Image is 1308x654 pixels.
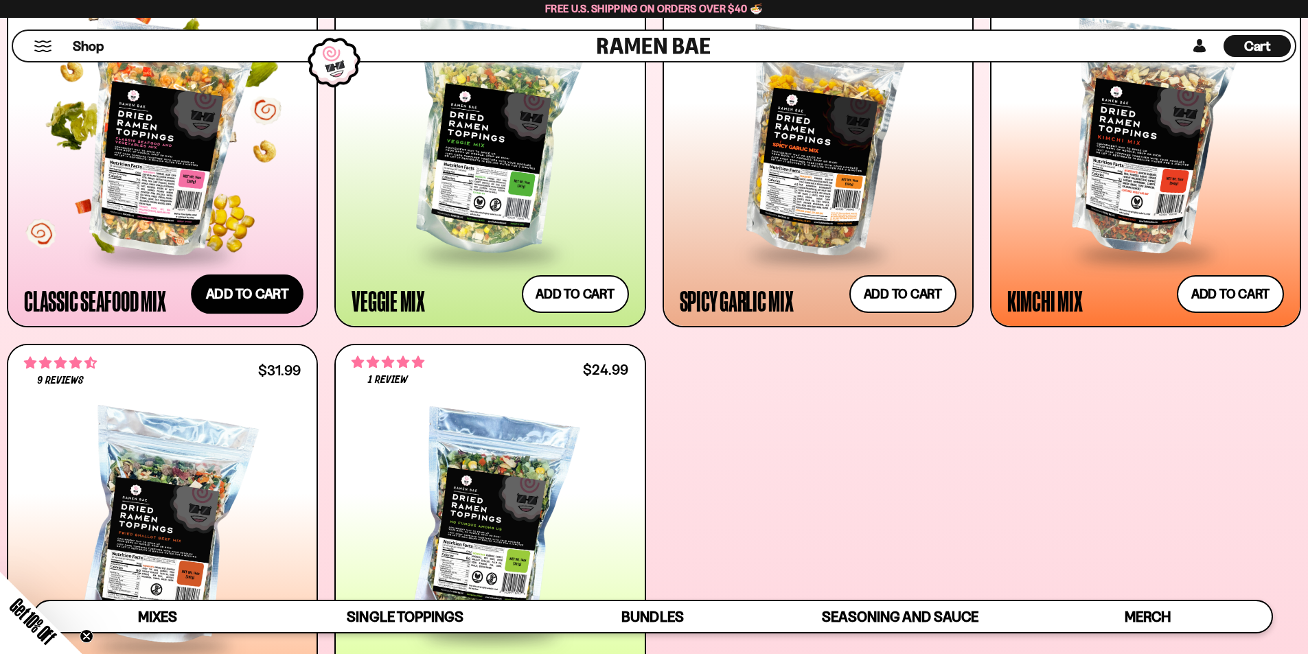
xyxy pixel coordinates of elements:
button: Close teaser [80,629,93,643]
button: Add to cart [849,275,956,313]
button: Add to cart [191,274,303,314]
span: Bundles [621,608,683,625]
a: Mixes [34,601,282,632]
button: Mobile Menu Trigger [34,40,52,52]
a: Shop [73,35,104,57]
div: $31.99 [258,364,301,377]
span: Free U.S. Shipping on Orders over $40 🍜 [545,2,763,15]
div: Veggie Mix [352,288,425,313]
span: Mixes [138,608,177,625]
a: Seasoning and Sauce [777,601,1024,632]
span: 9 reviews [37,375,84,386]
span: Cart [1244,38,1271,54]
button: Add to cart [522,275,629,313]
span: Seasoning and Sauce [822,608,978,625]
span: Shop [73,37,104,56]
span: 4.56 stars [24,354,97,372]
span: Merch [1125,608,1171,625]
a: Cart [1224,31,1291,61]
span: Get 10% Off [6,594,60,648]
a: Merch [1024,601,1271,632]
span: 5.00 stars [352,353,424,371]
div: $24.99 [583,363,628,376]
button: Add to cart [1177,275,1284,313]
span: 1 review [368,375,408,386]
span: Single Toppings [347,608,463,625]
div: Kimchi Mix [1007,288,1083,313]
a: Single Toppings [282,601,529,632]
a: Bundles [529,601,776,632]
div: Spicy Garlic Mix [680,288,794,313]
div: Classic Seafood Mix [24,288,165,313]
